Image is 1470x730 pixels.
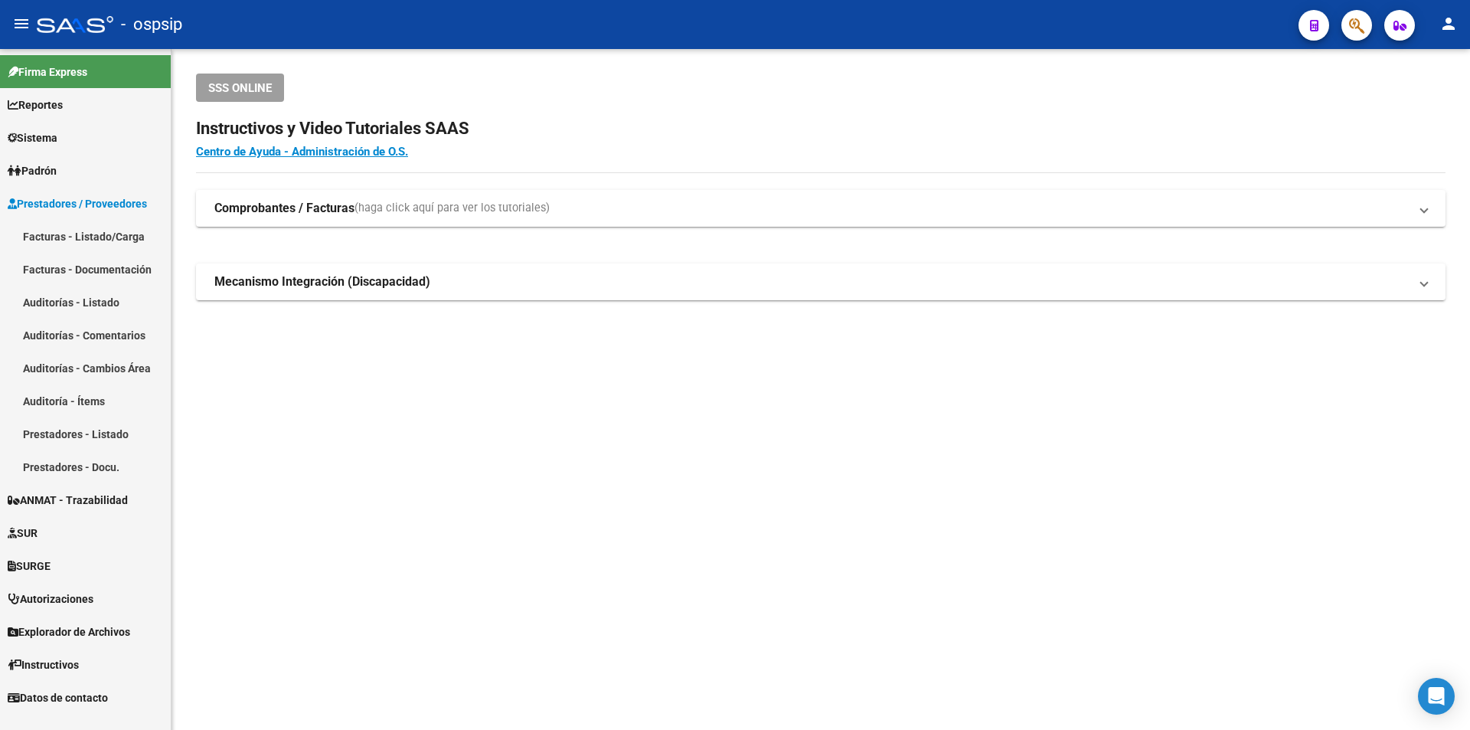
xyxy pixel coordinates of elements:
span: Firma Express [8,64,87,80]
strong: Mecanismo Integración (Discapacidad) [214,273,430,290]
a: Centro de Ayuda - Administración de O.S. [196,145,408,159]
span: Padrón [8,162,57,179]
span: SUR [8,525,38,542]
span: Instructivos [8,656,79,673]
div: Open Intercom Messenger [1418,678,1455,715]
span: (haga click aquí para ver los tutoriales) [354,200,550,217]
span: - ospsip [121,8,182,41]
mat-icon: menu [12,15,31,33]
mat-expansion-panel-header: Mecanismo Integración (Discapacidad) [196,264,1445,300]
span: Reportes [8,97,63,113]
button: SSS ONLINE [196,74,284,102]
span: ANMAT - Trazabilidad [8,492,128,509]
mat-expansion-panel-header: Comprobantes / Facturas(haga click aquí para ver los tutoriales) [196,190,1445,227]
mat-icon: person [1439,15,1458,33]
h2: Instructivos y Video Tutoriales SAAS [196,114,1445,143]
strong: Comprobantes / Facturas [214,200,354,217]
span: Prestadores / Proveedores [8,195,147,212]
span: Datos de contacto [8,689,108,706]
span: Sistema [8,129,57,146]
span: SURGE [8,558,51,575]
span: SSS ONLINE [208,81,272,95]
span: Autorizaciones [8,591,93,607]
span: Explorador de Archivos [8,624,130,640]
